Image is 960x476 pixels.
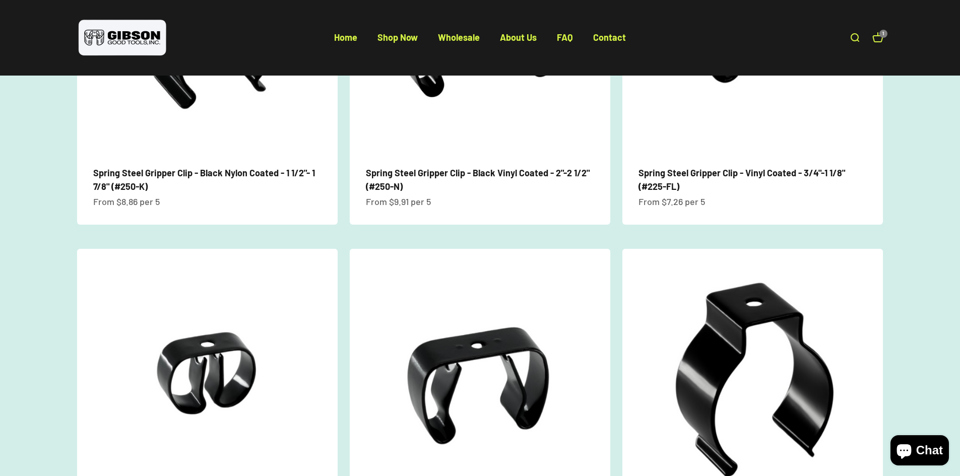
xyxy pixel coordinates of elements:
a: Contact [593,32,626,43]
a: Home [334,32,357,43]
sale-price: From $9.91 per 5 [366,194,431,209]
sale-price: From $8.86 per 5 [93,194,160,209]
a: FAQ [557,32,573,43]
a: Spring Steel Gripper Clip - Black Nylon Coated - 1 1/2"- 1 7/8" (#250-K) [93,167,315,192]
a: Spring Steel Gripper Clip - Vinyl Coated - 3/4"-1 1/8" (#225-FL) [638,167,845,192]
cart-count: 1 [879,30,887,38]
a: Wholesale [438,32,480,43]
a: Spring Steel Gripper Clip - Black Vinyl Coated - 2"-2 1/2" (#250-N) [366,167,590,192]
a: About Us [500,32,537,43]
inbox-online-store-chat: Shopify online store chat [887,435,952,468]
sale-price: From $7.26 per 5 [638,194,705,209]
a: Shop Now [377,32,418,43]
